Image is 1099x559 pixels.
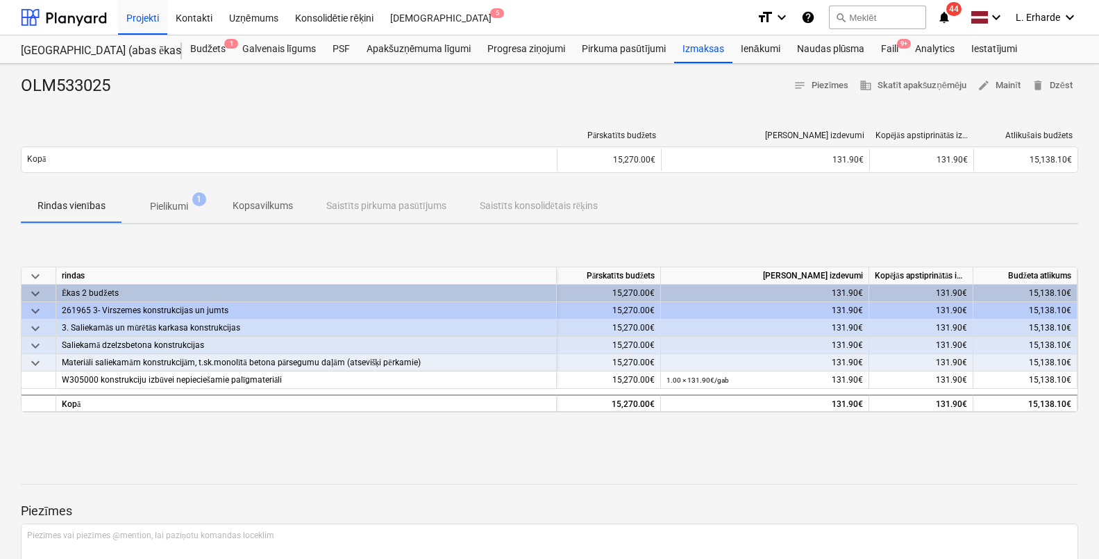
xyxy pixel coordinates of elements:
div: 131.90€ [869,337,973,354]
div: 131.90€ [666,285,863,302]
a: Izmaksas [674,35,732,63]
a: Naudas plūsma [789,35,873,63]
i: keyboard_arrow_down [773,9,790,26]
span: 44 [946,2,962,16]
div: 15,270.00€ [557,302,661,319]
div: 131.90€ [666,354,863,372]
div: 15,270.00€ [557,337,661,354]
div: Saliekamā dzelzsbetona konstrukcijas [62,337,551,353]
button: Skatīt apakšuzņēmēju [854,75,972,97]
span: 15,138.10€ [1029,375,1071,385]
span: keyboard_arrow_down [27,355,44,372]
div: 15,270.00€ [557,354,661,372]
button: Meklēt [829,6,926,29]
i: Zināšanu pamats [801,9,815,26]
span: business [859,79,872,92]
button: Mainīt [972,75,1026,97]
div: rindas [56,267,557,285]
span: L. Erharde [1016,12,1060,23]
div: Faili [873,35,907,63]
span: Skatīt apakšuzņēmēju [859,78,966,94]
div: 15,138.10€ [973,337,1077,354]
span: delete [1032,79,1044,92]
span: 15,138.10€ [1030,155,1072,165]
button: Dzēst [1026,75,1078,97]
div: 15,270.00€ [557,372,661,389]
a: Iestatījumi [963,35,1025,63]
span: keyboard_arrow_down [27,268,44,285]
p: Piezīmes [21,503,1078,519]
div: 15,138.10€ [973,394,1077,412]
p: Rindas vienības [37,199,106,213]
i: keyboard_arrow_down [1062,9,1078,26]
div: 131.90€ [667,155,864,165]
a: Pirkuma pasūtījumi [573,35,674,63]
div: Kopā [56,394,557,412]
div: 131.90€ [869,285,973,302]
span: 5 [490,8,504,18]
div: 131.90€ [869,319,973,337]
i: notifications [937,9,951,26]
div: Kopējās apstiprinātās izmaksas [875,131,968,141]
div: 15,138.10€ [973,285,1077,302]
span: 1 [192,192,206,206]
div: Materiāli saliekamām konstrukcijām, t.sk.monolītā betona pārsegumu daļām (atsevišķi pērkamie) [62,354,551,371]
a: Apakšuzņēmuma līgumi [358,35,479,63]
a: Budžets1 [182,35,234,63]
div: Budžeta atlikums [973,267,1077,285]
a: Analytics [907,35,963,63]
div: 15,270.00€ [557,149,661,171]
div: 15,270.00€ [557,285,661,302]
div: 15,138.10€ [973,319,1077,337]
div: Kopējās apstiprinātās izmaksas [869,267,973,285]
a: Faili9+ [873,35,907,63]
small: 1.00 × 131.90€ / gab [666,376,729,384]
i: format_size [757,9,773,26]
div: Pārskatīts budžets [563,131,656,141]
p: Kopsavilkums [233,199,293,213]
span: notes [794,79,806,92]
div: Budžets [182,35,234,63]
div: Ēkas 2 budžets [62,285,551,301]
span: Dzēst [1032,78,1073,94]
p: Pielikumi [150,199,188,214]
span: edit [978,79,990,92]
div: 131.90€ [869,302,973,319]
span: keyboard_arrow_down [27,285,44,302]
a: PSF [324,35,358,63]
div: 131.90€ [869,354,973,372]
div: 131.90€ [869,149,973,171]
div: 3. Saliekamās un mūrētās karkasa konstrukcijas [62,319,551,336]
a: Galvenais līgums [234,35,324,63]
div: 15,138.10€ [973,354,1077,372]
span: search [835,12,846,23]
div: Atlikušais budžets [980,131,1073,141]
div: 15,270.00€ [557,394,661,412]
span: 1 [224,39,238,49]
div: [PERSON_NAME] izdevumi [667,131,864,140]
span: keyboard_arrow_down [27,320,44,337]
div: 131.90€ [666,372,863,389]
div: Progresa ziņojumi [479,35,573,63]
div: 131.90€ [869,394,973,412]
div: [GEOGRAPHIC_DATA] (abas ēkas - PRJ2002936 un PRJ2002937) 2601965 [21,44,165,58]
span: 131.90€ [936,375,967,385]
span: Mainīt [978,78,1021,94]
iframe: Chat Widget [1030,492,1099,559]
p: Kopā [27,153,46,165]
div: 261965 3- Virszemes konstrukcijas un jumts [62,302,551,319]
a: Ienākumi [732,35,789,63]
span: keyboard_arrow_down [27,303,44,319]
div: [PERSON_NAME] izdevumi [661,267,869,285]
span: 9+ [897,39,911,49]
span: W305000 konstrukciju izbūvei nepieciešamie palīgmateriāli [62,375,282,385]
div: 131.90€ [666,337,863,354]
